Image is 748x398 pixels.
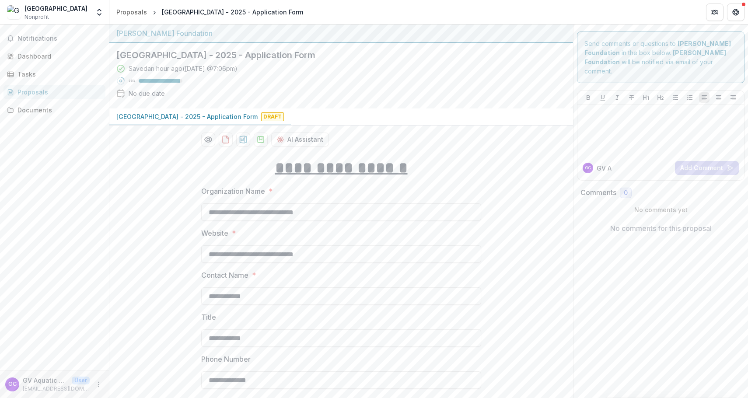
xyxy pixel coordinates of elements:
[162,7,303,17] div: [GEOGRAPHIC_DATA] - 2025 - Application Form
[219,133,233,147] button: download-proposal
[201,312,216,322] p: Title
[23,376,68,385] p: GV Aquatic Center
[17,87,98,97] div: Proposals
[113,6,307,18] nav: breadcrumb
[670,92,681,103] button: Bullet List
[93,379,104,390] button: More
[8,381,17,387] div: GV Aquatic Center
[201,228,228,238] p: Website
[116,112,258,121] p: [GEOGRAPHIC_DATA] - 2025 - Application Form
[129,89,165,98] div: No due date
[612,92,622,103] button: Italicize
[685,92,695,103] button: Ordered List
[580,205,741,214] p: No comments yet
[236,133,250,147] button: download-proposal
[3,67,105,81] a: Tasks
[713,92,724,103] button: Align Center
[728,92,738,103] button: Align Right
[3,49,105,63] a: Dashboard
[129,64,238,73] div: Saved an hour ago ( [DATE] @ 7:06pm )
[17,105,98,115] div: Documents
[3,31,105,45] button: Notifications
[261,112,284,121] span: Draft
[116,50,552,60] h2: [GEOGRAPHIC_DATA] - 2025 - Application Form
[580,189,616,197] h2: Comments
[201,354,251,364] p: Phone Number
[655,92,666,103] button: Heading 2
[577,31,745,83] div: Send comments or questions to in the box below. will be notified via email of your comment.
[641,92,651,103] button: Heading 1
[24,4,87,13] div: [GEOGRAPHIC_DATA]
[610,223,712,234] p: No comments for this proposal
[23,385,90,393] p: [EMAIL_ADDRESS][DOMAIN_NAME]
[585,166,591,170] div: GV Aquatic Center
[699,92,710,103] button: Align Left
[254,133,268,147] button: download-proposal
[201,270,248,280] p: Contact Name
[624,189,628,197] span: 0
[3,103,105,117] a: Documents
[675,161,739,175] button: Add Comment
[706,3,724,21] button: Partners
[7,5,21,19] img: Greenbrier Valley Aquatic Center
[201,186,265,196] p: Organization Name
[24,13,49,21] span: Nonprofit
[17,35,102,42] span: Notifications
[583,92,594,103] button: Bold
[727,3,745,21] button: Get Help
[626,92,637,103] button: Strike
[116,28,566,38] div: [PERSON_NAME] Foundation
[129,78,135,84] p: 95 %
[113,6,150,18] a: Proposals
[598,92,608,103] button: Underline
[93,3,105,21] button: Open entity switcher
[17,70,98,79] div: Tasks
[116,7,147,17] div: Proposals
[3,85,105,99] a: Proposals
[201,133,215,147] button: Preview 26968d64-f712-4e8f-b5a6-0df44268e679-0.pdf
[17,52,98,61] div: Dashboard
[271,133,329,147] button: AI Assistant
[597,164,612,173] p: GV A
[72,377,90,384] p: User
